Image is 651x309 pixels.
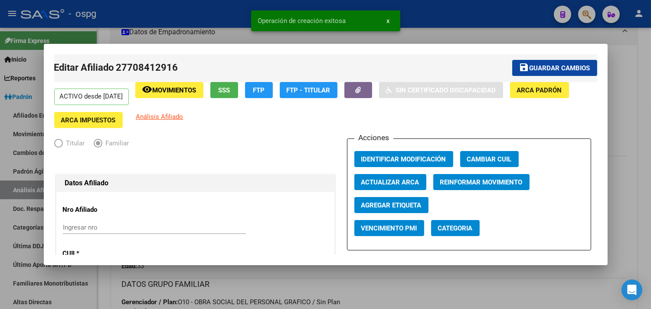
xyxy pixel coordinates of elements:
[54,112,123,128] button: ARCA Impuestos
[142,84,153,95] mat-icon: remove_red_eye
[210,82,238,98] button: SSS
[387,17,390,25] span: x
[354,220,424,236] button: Vencimiento PMI
[440,178,523,186] span: Reinformar Movimiento
[510,82,569,98] button: ARCA Padrón
[354,151,453,167] button: Identificar Modificación
[361,178,419,186] span: Actualizar ARCA
[438,224,473,232] span: Categoria
[361,155,446,163] span: Identificar Modificación
[63,138,85,148] span: Titular
[396,86,496,94] span: Sin Certificado Discapacidad
[460,151,519,167] button: Cambiar CUIL
[354,132,393,143] h3: Acciones
[253,86,265,94] span: FTP
[218,86,230,94] span: SSS
[280,82,337,98] button: FTP - Titular
[245,82,273,98] button: FTP
[517,86,562,94] span: ARCA Padrón
[354,197,429,213] button: Agregar Etiqueta
[65,178,326,188] h1: Datos Afiliado
[63,205,142,215] p: Nro Afiliado
[354,174,426,190] button: Actualizar ARCA
[287,86,330,94] span: FTP - Titular
[379,82,503,98] button: Sin Certificado Discapacidad
[102,138,129,148] span: Familiar
[54,62,178,73] span: Editar Afiliado 27708412916
[380,13,397,29] button: x
[519,62,530,72] mat-icon: save
[54,89,129,105] p: ACTIVO desde [DATE]
[622,279,642,300] div: Open Intercom Messenger
[135,82,203,98] button: Movimientos
[361,201,422,209] span: Agregar Etiqueta
[433,174,530,190] button: Reinformar Movimiento
[153,86,196,94] span: Movimientos
[361,224,417,232] span: Vencimiento PMI
[63,249,142,259] p: CUIL
[61,116,116,124] span: ARCA Impuestos
[54,141,138,149] mat-radio-group: Elija una opción
[431,220,480,236] button: Categoria
[512,60,597,76] button: Guardar cambios
[258,16,346,25] span: Operación de creación exitosa
[136,113,183,121] span: Análisis Afiliado
[467,155,512,163] span: Cambiar CUIL
[530,64,590,72] span: Guardar cambios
